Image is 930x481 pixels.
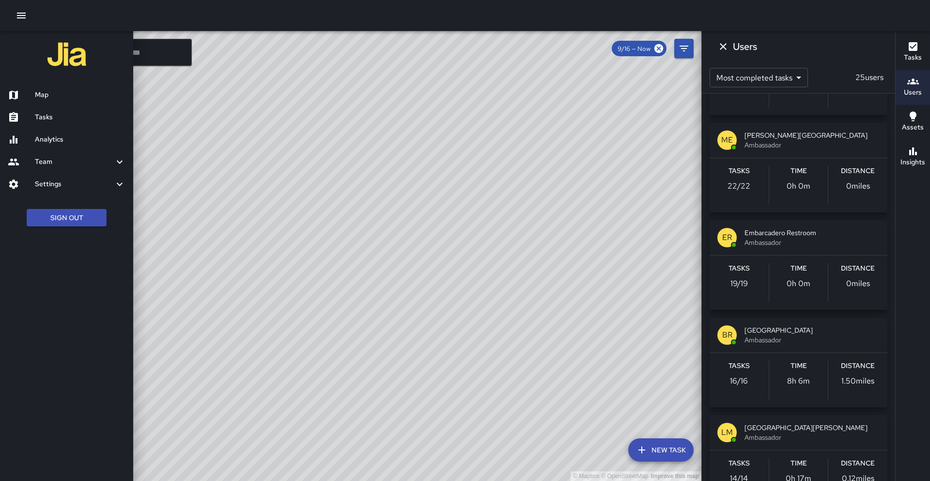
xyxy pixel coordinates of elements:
[846,278,870,289] p: 0 miles
[790,458,807,469] h6: Time
[904,87,922,98] h6: Users
[730,278,748,289] p: 19 / 19
[35,179,114,190] h6: Settings
[846,180,870,192] p: 0 miles
[710,68,808,87] div: Most completed tasks
[744,238,880,247] span: Ambassador
[841,166,875,176] h6: Distance
[787,278,810,289] p: 0h 0m
[841,361,875,371] h6: Distance
[722,232,732,243] p: ER
[900,157,925,168] h6: Insights
[790,361,807,371] h6: Time
[35,112,125,123] h6: Tasks
[713,37,733,56] button: Dismiss
[728,263,750,274] h6: Tasks
[728,458,750,469] h6: Tasks
[728,361,750,371] h6: Tasks
[790,166,807,176] h6: Time
[728,180,750,192] p: 22 / 22
[787,180,810,192] p: 0h 0m
[47,35,86,74] img: jia-logo
[902,122,924,133] h6: Assets
[27,209,107,227] button: Sign Out
[790,263,807,274] h6: Time
[744,325,880,335] span: [GEOGRAPHIC_DATA]
[744,433,880,442] span: Ambassador
[744,130,880,140] span: [PERSON_NAME][GEOGRAPHIC_DATA]
[722,329,732,341] p: BR
[841,458,875,469] h6: Distance
[35,90,125,100] h6: Map
[728,166,750,176] h6: Tasks
[904,52,922,63] h6: Tasks
[841,263,875,274] h6: Distance
[733,39,757,54] h6: Users
[35,134,125,145] h6: Analytics
[841,375,874,387] p: 1.50 miles
[744,423,880,433] span: [GEOGRAPHIC_DATA][PERSON_NAME]
[628,438,694,462] button: New Task
[721,427,733,438] p: LM
[721,134,733,146] p: ME
[35,157,114,167] h6: Team
[787,375,810,387] p: 8h 6m
[730,375,748,387] p: 16 / 16
[744,140,880,150] span: Ambassador
[852,72,887,83] p: 25 users
[744,335,880,345] span: Ambassador
[744,228,880,238] span: Embarcadero Restroom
